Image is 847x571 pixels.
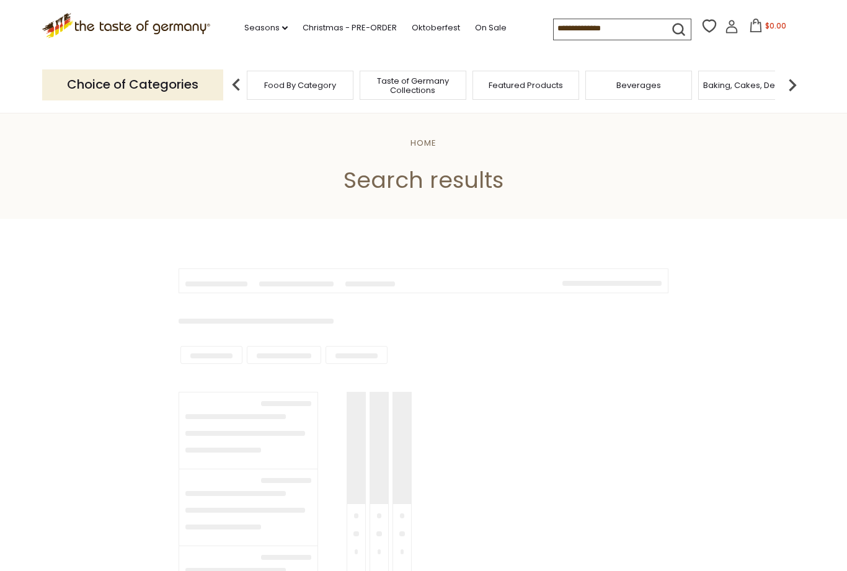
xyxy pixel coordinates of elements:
a: On Sale [475,21,507,35]
a: Home [410,137,437,149]
h1: Search results [38,166,809,194]
a: Featured Products [489,81,563,90]
a: Food By Category [264,81,336,90]
img: previous arrow [224,73,249,97]
span: $0.00 [765,20,786,31]
a: Oktoberfest [412,21,460,35]
a: Beverages [616,81,661,90]
p: Choice of Categories [42,69,223,100]
a: Seasons [244,21,288,35]
a: Christmas - PRE-ORDER [303,21,397,35]
button: $0.00 [741,19,794,37]
a: Baking, Cakes, Desserts [703,81,799,90]
a: Taste of Germany Collections [363,76,463,95]
img: next arrow [780,73,805,97]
